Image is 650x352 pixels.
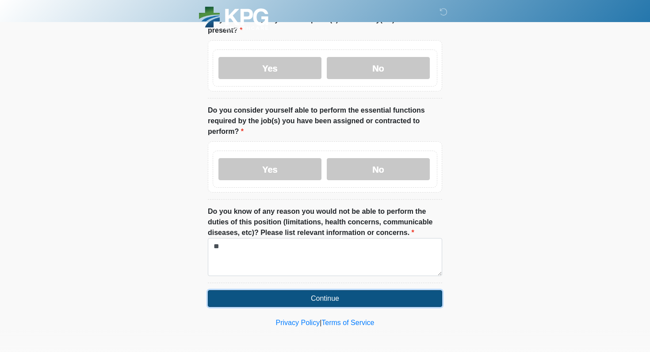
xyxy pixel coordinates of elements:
a: | [320,319,321,326]
label: No [327,158,430,180]
label: Do you know of any reason you would not be able to perform the duties of this position (limitatio... [208,206,442,238]
label: Do you consider yourself able to perform the essential functions required by the job(s) you have ... [208,105,442,137]
img: KPG Healthcare Logo [199,7,268,30]
label: Yes [218,158,321,180]
a: Terms of Service [321,319,374,326]
button: Continue [208,290,442,307]
label: Yes [218,57,321,79]
a: Privacy Policy [276,319,320,326]
label: No [327,57,430,79]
